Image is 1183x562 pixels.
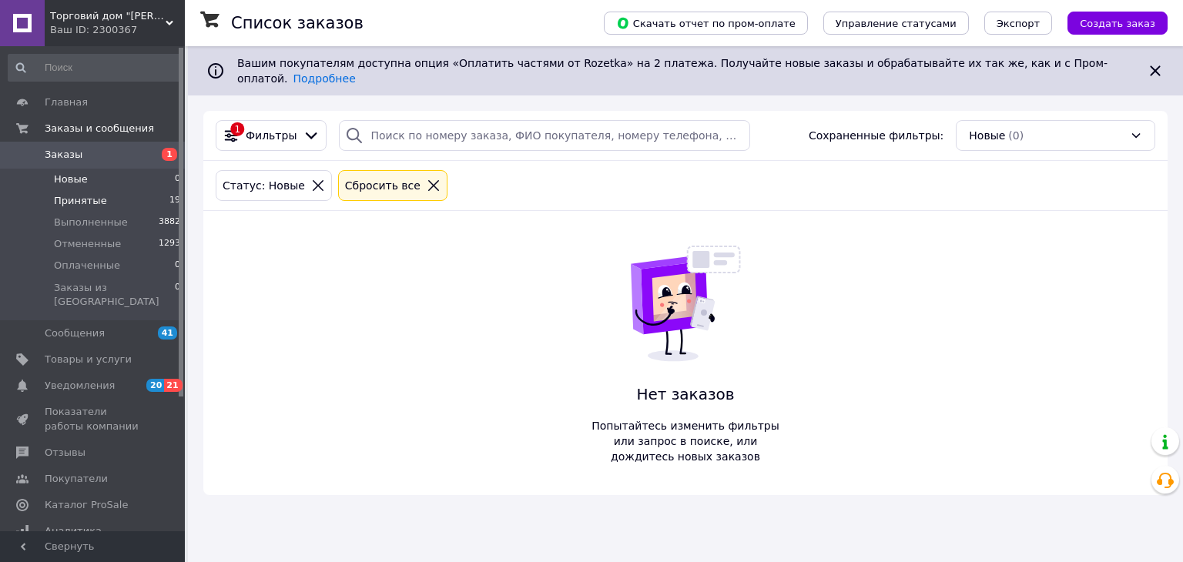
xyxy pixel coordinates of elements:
[45,446,85,460] span: Отзывы
[159,216,180,229] span: 3882
[54,237,121,251] span: Отмененные
[969,128,1005,143] span: Новые
[50,9,166,23] span: Торговий дом "Andre"
[584,418,787,464] span: Попытайтесь изменить фильтры или запрос в поиске, или дождитесь новых заказов
[175,281,180,309] span: 0
[604,12,808,35] button: Скачать отчет по пром-оплате
[1067,12,1168,35] button: Создать заказ
[54,281,175,309] span: Заказы из [GEOGRAPHIC_DATA]
[237,57,1108,85] span: Вашим покупателям доступна опция «Оплатить частями от Rozetka» на 2 платежа. Получайте новые зака...
[246,128,297,143] span: Фильтры
[342,177,424,194] div: Сбросить все
[1080,18,1155,29] span: Создать заказ
[293,72,356,85] a: Подробнее
[836,18,957,29] span: Управление статусами
[809,128,943,143] span: Сохраненные фильтры:
[164,379,182,392] span: 21
[1008,129,1024,142] span: (0)
[146,379,164,392] span: 20
[339,120,749,151] input: Поиск по номеру заказа, ФИО покупателя, номеру телефона, Email, номеру накладной
[45,95,88,109] span: Главная
[169,194,180,208] span: 19
[159,237,180,251] span: 1293
[45,326,105,340] span: Сообщения
[175,172,180,186] span: 0
[584,383,787,406] span: Нет заказов
[984,12,1052,35] button: Экспорт
[997,18,1040,29] span: Экспорт
[45,379,115,393] span: Уведомления
[162,148,177,161] span: 1
[158,326,177,340] span: 41
[54,172,88,186] span: Новые
[45,353,132,366] span: Товары и услуги
[45,498,128,512] span: Каталог ProSale
[45,524,102,538] span: Аналитика
[54,259,120,273] span: Оплаченные
[616,16,796,30] span: Скачать отчет по пром-оплате
[45,472,108,486] span: Покупатели
[54,216,128,229] span: Выполненные
[8,54,182,82] input: Поиск
[45,148,82,162] span: Заказы
[54,194,107,208] span: Принятые
[175,259,180,273] span: 0
[231,14,364,32] h1: Список заказов
[823,12,969,35] button: Управление статусами
[1052,16,1168,28] a: Создать заказ
[50,23,185,37] div: Ваш ID: 2300367
[45,122,154,135] span: Заказы и сообщения
[45,405,142,433] span: Показатели работы компании
[220,177,308,194] div: Статус: Новые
